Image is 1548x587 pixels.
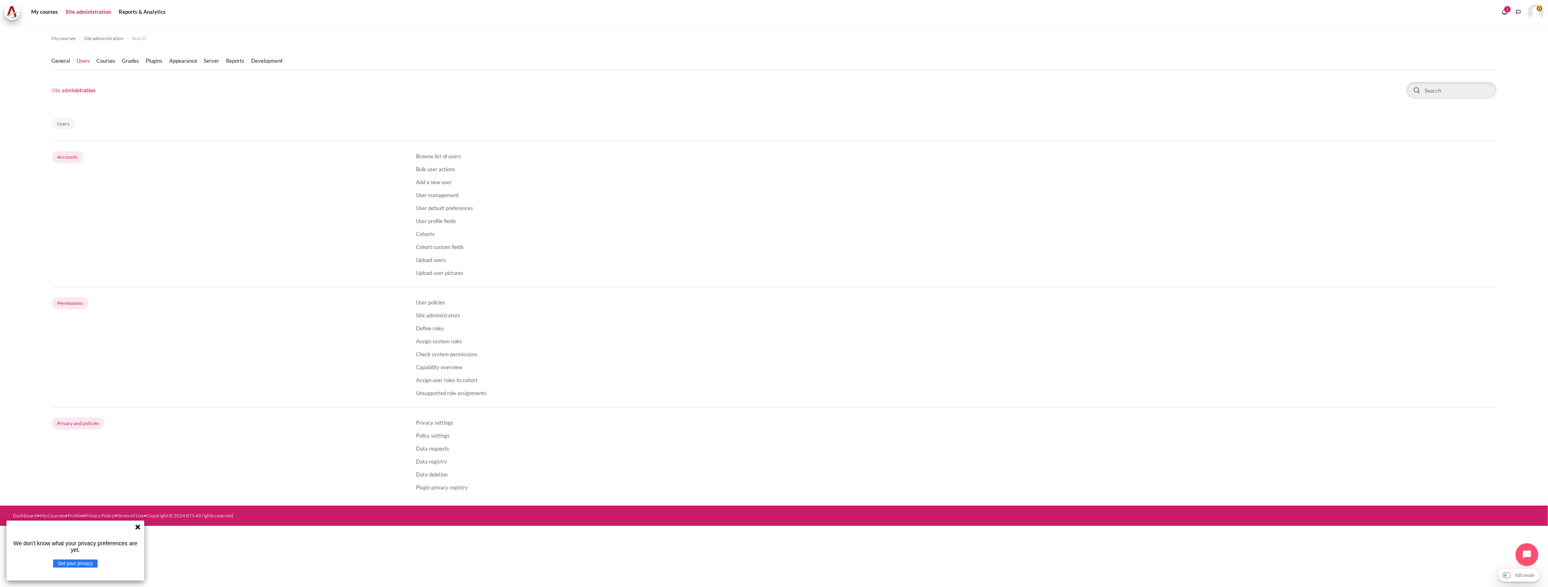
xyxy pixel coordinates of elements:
[416,338,462,345] a: Assign system roles
[416,218,456,224] a: User profile fields
[416,458,447,465] a: Data registry
[416,432,450,439] a: Policy settings
[1528,4,1544,20] a: User menu
[13,512,885,519] div: • • • • •
[416,390,486,396] a: Unsupported role assignments
[52,118,75,130] h4: Users
[6,6,18,18] img: Architeck
[416,192,459,198] a: User management
[52,57,70,65] a: General
[52,297,88,309] a: Permissions
[416,312,460,319] a: Site administrators
[13,513,37,519] a: Dashboard
[1499,6,1511,18] div: Show notification window with 2 new notifications
[68,513,82,519] a: Profile
[85,513,114,519] a: Privacy Policy
[416,364,462,370] a: Capability overview
[10,540,141,553] p: We don't know what your privacy preferences are yet.
[416,244,464,250] a: Cohort custom fields
[1512,6,1525,18] button: Languages
[4,4,24,20] a: Architeck Architeck
[226,57,245,65] a: Reports
[416,205,473,211] a: User default preferences
[77,57,90,65] a: Users
[416,471,448,478] a: Data deletion
[117,513,144,519] a: Terms of Use
[251,57,283,65] a: Development
[97,57,116,65] a: Courses
[416,484,468,491] a: Plugin privacy registry
[146,57,163,65] a: Plugins
[147,513,233,519] a: Copyright © 2024 BTS All rights reserved
[116,4,168,20] a: Reports & Analytics
[52,34,76,43] a: My courses
[416,377,478,383] a: Assign user roles to cohort
[40,513,65,519] a: My Courses
[416,179,452,185] a: Add a new user
[132,35,147,42] span: Search
[416,153,461,160] a: Browse list of users
[416,299,445,306] a: User policies
[416,419,453,426] a: Privacy settings
[28,4,61,20] a: My courses
[416,257,446,263] a: Upload users
[53,559,98,568] button: Set your privacy
[63,4,114,20] a: Site administration
[52,417,104,429] a: Privacy and policies
[84,35,124,42] span: Site administration
[122,57,139,65] a: Grades
[84,34,124,43] a: Site administration
[52,151,83,163] a: Accounts
[1406,82,1497,99] input: Search
[52,87,96,94] h1: Site administration
[170,57,198,65] a: Appearance
[52,32,1497,45] nav: Navigation bar
[1504,6,1511,13] div: 2
[416,325,444,332] a: Define roles
[416,351,478,357] a: Check system permissions
[416,231,435,237] a: Cohorts
[204,57,220,65] a: Server
[132,34,147,43] a: Search
[416,166,455,172] a: Bulk user actions
[416,445,449,452] a: Data requests
[52,35,76,42] span: My courses
[416,270,463,276] a: Upload user pictures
